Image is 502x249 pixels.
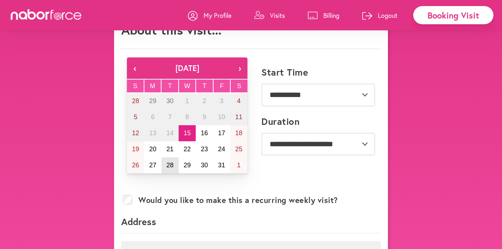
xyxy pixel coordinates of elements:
button: September 30, 2025 [162,93,179,109]
abbr: October 28, 2025 [167,162,174,169]
button: October 28, 2025 [162,157,179,173]
button: October 9, 2025 [196,109,213,125]
label: Start Time [261,67,308,78]
a: Billing [308,5,339,26]
button: October 26, 2025 [127,157,144,173]
abbr: October 6, 2025 [151,113,154,121]
abbr: September 30, 2025 [167,97,174,105]
button: [DATE] [143,57,232,79]
button: October 13, 2025 [144,125,161,141]
abbr: October 3, 2025 [220,97,224,105]
button: October 25, 2025 [230,141,247,157]
abbr: October 8, 2025 [185,113,189,121]
button: October 29, 2025 [179,157,196,173]
abbr: September 29, 2025 [149,97,156,105]
p: Visits [270,11,285,20]
p: My Profile [204,11,231,20]
label: Duration [261,116,299,127]
abbr: October 27, 2025 [149,162,156,169]
abbr: October 18, 2025 [235,129,242,137]
button: October 10, 2025 [213,109,230,125]
abbr: October 13, 2025 [149,129,156,137]
abbr: Monday [150,82,155,90]
button: October 11, 2025 [230,109,247,125]
abbr: October 10, 2025 [218,113,225,121]
abbr: October 29, 2025 [184,162,191,169]
abbr: October 20, 2025 [149,146,156,153]
abbr: Sunday [133,82,137,90]
abbr: October 14, 2025 [167,129,174,137]
button: September 29, 2025 [144,93,161,109]
button: November 1, 2025 [230,157,247,173]
button: October 30, 2025 [196,157,213,173]
div: Booking Visit [413,6,493,24]
abbr: October 15, 2025 [184,129,191,137]
abbr: October 16, 2025 [201,129,208,137]
button: October 5, 2025 [127,109,144,125]
abbr: October 30, 2025 [201,162,208,169]
h1: About this visit... [121,22,221,37]
button: ‹ [127,57,143,79]
abbr: October 11, 2025 [235,113,242,121]
button: October 18, 2025 [230,125,247,141]
a: Logout [362,5,398,26]
button: October 22, 2025 [179,141,196,157]
button: October 27, 2025 [144,157,161,173]
abbr: October 7, 2025 [168,113,172,121]
button: October 17, 2025 [213,125,230,141]
a: My Profile [188,5,231,26]
button: October 2, 2025 [196,93,213,109]
abbr: October 19, 2025 [132,146,139,153]
abbr: October 1, 2025 [185,97,189,105]
button: October 8, 2025 [179,109,196,125]
button: October 24, 2025 [213,141,230,157]
abbr: October 9, 2025 [203,113,206,121]
button: October 6, 2025 [144,109,161,125]
button: October 12, 2025 [127,125,144,141]
a: Visits [254,5,285,26]
abbr: Saturday [237,82,241,90]
p: Logout [378,11,398,20]
abbr: September 28, 2025 [132,97,139,105]
button: October 21, 2025 [162,141,179,157]
p: Address [121,215,381,233]
abbr: October 5, 2025 [134,113,137,121]
abbr: October 17, 2025 [218,129,225,137]
abbr: October 31, 2025 [218,162,225,169]
button: October 16, 2025 [196,125,213,141]
abbr: Friday [220,82,224,90]
button: October 4, 2025 [230,93,247,109]
abbr: Thursday [203,82,206,90]
abbr: October 12, 2025 [132,129,139,137]
abbr: October 22, 2025 [184,146,191,153]
button: October 14, 2025 [162,125,179,141]
button: October 7, 2025 [162,109,179,125]
button: October 19, 2025 [127,141,144,157]
button: October 1, 2025 [179,93,196,109]
button: October 31, 2025 [213,157,230,173]
label: Would you like to make this a recurring weekly visit? [138,195,338,205]
abbr: October 2, 2025 [203,97,206,105]
abbr: October 4, 2025 [237,97,241,105]
abbr: October 23, 2025 [201,146,208,153]
button: September 28, 2025 [127,93,144,109]
abbr: October 25, 2025 [235,146,242,153]
abbr: October 21, 2025 [167,146,174,153]
abbr: November 1, 2025 [237,162,241,169]
p: Billing [323,11,339,20]
abbr: Wednesday [184,82,190,90]
abbr: October 26, 2025 [132,162,139,169]
button: October 23, 2025 [196,141,213,157]
button: › [232,57,247,79]
abbr: Tuesday [168,82,172,90]
button: October 20, 2025 [144,141,161,157]
button: October 3, 2025 [213,93,230,109]
button: October 15, 2025 [179,125,196,141]
abbr: October 24, 2025 [218,146,225,153]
